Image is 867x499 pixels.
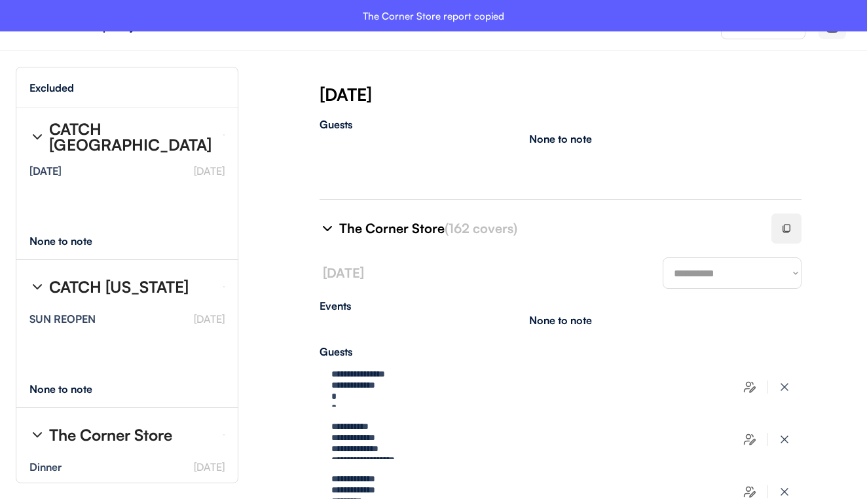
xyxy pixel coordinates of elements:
div: [DATE] [29,166,62,176]
div: None to note [529,315,592,325]
img: chevron-right%20%281%29.svg [29,129,45,145]
div: CATCH [US_STATE] [49,279,189,295]
div: Dinner [29,462,62,472]
div: Excluded [29,83,74,93]
font: [DATE] [194,164,225,177]
div: SUN REOPEN [29,314,96,324]
div: The Corner Store [339,219,756,238]
img: x-close%20%283%29.svg [778,433,791,446]
font: (162 covers) [445,220,517,236]
img: chevron-right%20%281%29.svg [29,427,45,443]
div: None to note [529,134,592,144]
img: users-edit.svg [743,433,756,446]
div: None to note [29,384,117,394]
img: chevron-right%20%281%29.svg [29,279,45,295]
font: [DATE] [194,312,225,325]
font: [DATE] [194,460,225,473]
img: x-close%20%283%29.svg [778,380,791,394]
div: None to note [29,236,117,246]
img: x-close%20%283%29.svg [778,485,791,498]
div: [DATE] [320,83,867,106]
div: Guests [320,119,802,130]
img: chevron-right%20%281%29.svg [320,221,335,236]
img: users-edit.svg [743,380,756,394]
div: Guests [320,346,802,357]
div: The Corner Store [49,427,172,443]
font: [DATE] [323,265,364,281]
img: users-edit.svg [743,485,756,498]
div: CATCH [GEOGRAPHIC_DATA] [49,121,213,153]
div: Events [320,301,802,311]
